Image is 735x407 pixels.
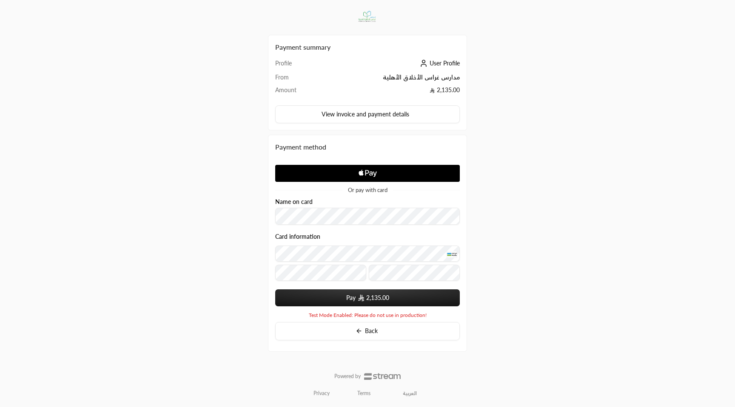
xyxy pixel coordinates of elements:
img: MADA [447,251,457,257]
input: Expiry date [275,265,366,281]
legend: Card information [275,233,320,240]
img: Company Logo [353,5,381,28]
td: Amount [275,86,315,99]
span: User Profile [430,59,460,67]
input: Credit Card [275,246,460,262]
input: CVC [369,265,460,281]
button: Pay SAR2,135.00 [275,289,460,306]
button: View invoice and payment details [275,105,460,123]
a: Terms [357,390,370,397]
a: Privacy [313,390,330,397]
td: From [275,73,315,86]
span: Or pay with card [348,187,387,193]
a: العربية [398,387,422,400]
label: Name on card [275,198,313,205]
span: Test Mode Enabled: Please do not use in production! [309,312,427,319]
div: Card information [275,233,460,284]
p: Powered by [334,373,361,380]
td: 2,135.00 [315,86,460,99]
div: Payment method [275,142,460,152]
a: User Profile [418,59,460,67]
button: Back [275,322,460,340]
span: Back [365,327,378,334]
img: SAR [358,294,364,301]
td: Profile [275,59,315,73]
h2: Payment summary [275,42,460,52]
span: 2,135.00 [366,294,389,302]
div: Name on card [275,198,460,225]
td: مدارس غراس الأخلاق الأهلية [315,73,460,86]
